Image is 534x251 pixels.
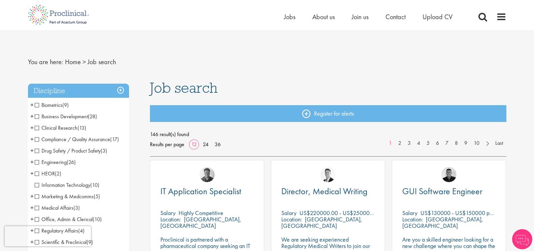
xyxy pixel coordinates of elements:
span: + [30,123,34,133]
span: (17) [110,136,119,143]
span: (10) [90,181,99,189]
span: + [30,111,34,121]
a: Christian Andersen [441,167,457,182]
span: (28) [88,113,97,120]
a: 8 [451,139,461,147]
span: Compliance / Quality Assurance [35,136,110,143]
span: Marketing & Medcomms [35,193,100,200]
a: 4 [414,139,423,147]
a: 5 [423,139,433,147]
span: (2) [55,170,61,177]
span: Location: [160,215,181,223]
span: Drug Safety / Product Safety [35,147,101,154]
p: [GEOGRAPHIC_DATA], [GEOGRAPHIC_DATA] [402,215,483,229]
a: 7 [442,139,452,147]
span: 146 result(s) found [150,129,506,139]
span: Office, Admin & Clerical [35,216,102,223]
img: George Watson [320,167,336,182]
span: GUI Software Engineer [402,185,482,197]
span: Business Development [35,113,88,120]
span: Location: [402,215,423,223]
span: Business Development [35,113,97,120]
span: Information Technology [35,181,99,189]
h3: Discipline [28,84,129,98]
span: + [30,100,34,110]
span: Salary [402,209,417,217]
span: Salary [281,209,296,217]
p: US$130000 - US$150000 per annum [420,209,511,217]
span: (5) [94,193,100,200]
span: Medical Affairs [35,204,80,211]
span: Clinical Research [35,124,86,131]
a: 9 [461,139,471,147]
span: (26) [67,159,76,166]
span: (3) [73,204,80,211]
span: Clinical Research [35,124,77,131]
span: > [83,57,86,66]
a: IT Application Specialist [160,187,254,196]
a: Register for alerts [150,105,506,122]
span: Job search [150,79,218,97]
span: + [30,134,34,144]
a: Join us [352,12,369,21]
a: Last [492,139,506,147]
a: 1 [385,139,395,147]
a: 12 [189,141,199,148]
p: Highly Competitive [179,209,223,217]
a: Director, Medical Writing [281,187,375,196]
span: Biometrics [35,101,62,109]
a: About us [312,12,335,21]
span: + [30,145,34,156]
span: Drug Safety / Product Safety [35,147,107,154]
span: Engineering [35,159,67,166]
span: (9) [62,101,69,109]
span: Location: [281,215,302,223]
a: 24 [200,141,211,148]
p: [GEOGRAPHIC_DATA], [GEOGRAPHIC_DATA] [281,215,362,229]
span: Office, Admin & Clerical [35,216,93,223]
a: 3 [404,139,414,147]
img: Sheridon Lloyd [199,167,215,182]
span: HEOR [35,170,55,177]
span: HEOR [35,170,61,177]
span: Medical Affairs [35,204,73,211]
span: + [30,214,34,224]
a: Jobs [284,12,295,21]
a: 6 [433,139,442,147]
a: Upload CV [422,12,452,21]
span: Engineering [35,159,76,166]
span: (13) [77,124,86,131]
span: + [30,225,34,236]
a: breadcrumb link [65,57,81,66]
span: + [30,157,34,167]
span: Biometrics [35,101,69,109]
a: GUI Software Engineer [402,187,496,196]
span: Marketing & Medcomms [35,193,94,200]
span: Information Technology [35,181,90,189]
a: 36 [212,141,223,148]
iframe: reCAPTCHA [5,226,91,246]
span: Job search [88,57,116,66]
a: 2 [395,139,405,147]
span: You are here: [28,57,63,66]
span: (10) [93,216,102,223]
a: 10 [470,139,483,147]
span: Salary [160,209,176,217]
a: Contact [385,12,406,21]
span: Results per page [150,139,184,150]
span: Director, Medical Writing [281,185,368,197]
img: Chatbot [512,229,532,249]
span: Compliance / Quality Assurance [35,136,119,143]
span: + [30,168,34,178]
span: + [30,191,34,201]
p: [GEOGRAPHIC_DATA], [GEOGRAPHIC_DATA] [160,215,241,229]
span: (3) [101,147,107,154]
